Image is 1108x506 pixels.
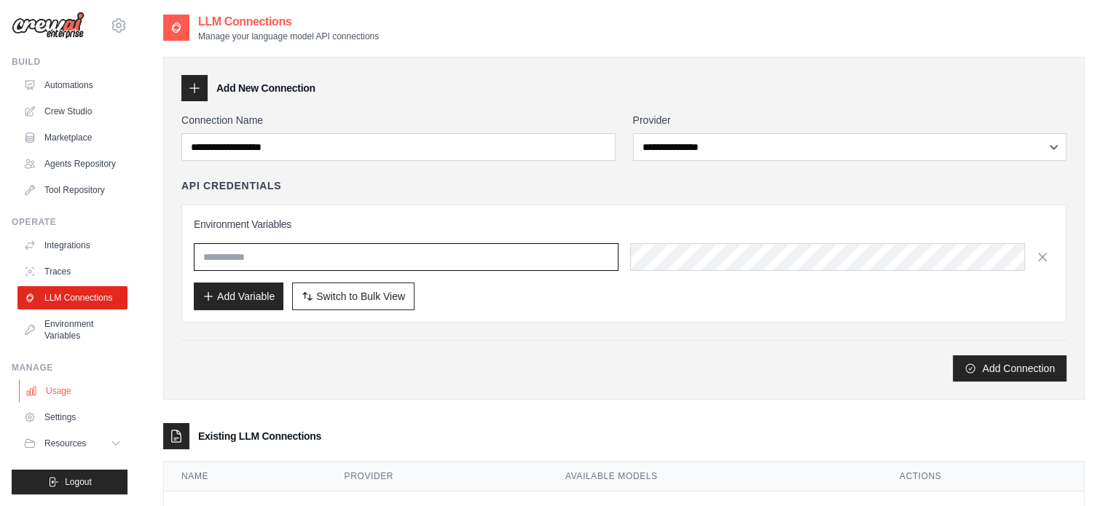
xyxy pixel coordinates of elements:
[12,216,127,228] div: Operate
[194,217,1054,232] h3: Environment Variables
[17,152,127,175] a: Agents Repository
[65,476,92,488] span: Logout
[17,178,127,202] a: Tool Repository
[548,462,882,491] th: Available Models
[198,13,379,31] h2: LLM Connections
[181,113,616,127] label: Connection Name
[633,113,1067,127] label: Provider
[44,438,86,449] span: Resources
[198,429,321,443] h3: Existing LLM Connections
[327,462,548,491] th: Provider
[292,282,414,310] button: Switch to Bulk View
[194,282,283,310] button: Add Variable
[17,312,127,347] a: Environment Variables
[164,462,327,491] th: Name
[17,74,127,97] a: Automations
[181,178,281,193] h4: API Credentials
[316,289,405,304] span: Switch to Bulk View
[17,260,127,283] a: Traces
[17,432,127,455] button: Resources
[17,234,127,257] a: Integrations
[19,379,129,403] a: Usage
[12,362,127,373] div: Manage
[17,406,127,429] a: Settings
[17,286,127,309] a: LLM Connections
[17,100,127,123] a: Crew Studio
[953,355,1066,382] button: Add Connection
[12,12,85,39] img: Logo
[882,462,1084,491] th: Actions
[12,56,127,68] div: Build
[216,81,315,95] h3: Add New Connection
[198,31,379,42] p: Manage your language model API connections
[17,126,127,149] a: Marketplace
[12,470,127,494] button: Logout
